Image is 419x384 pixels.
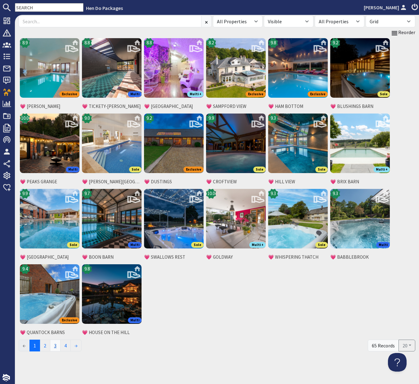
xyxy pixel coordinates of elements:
[144,114,204,173] img: 💗 DUSTINGS's icon
[60,340,71,351] a: 4
[271,39,276,47] span: 9.8
[308,91,328,97] span: Exclusive
[82,189,142,248] img: 💗 BOON BARN's icon
[268,254,328,261] span: 💗 WHISPERING THATCH
[84,39,90,47] span: 8.8
[330,178,390,185] span: 💗 BRIX BARN
[187,91,204,97] span: Multi +
[40,340,50,351] a: 2
[205,37,267,112] a: 💗 SAMPFORD VIEW's icon8.2Exclusive💗 SAMPFORD VIEW
[20,114,79,173] img: 💗 PEAKS GRANGE's icon
[20,264,79,324] img: 💗 QUANTOCK BARNS's icon
[209,115,214,122] span: 9.9
[15,3,83,12] input: SEARCH
[128,242,142,248] span: Multi
[376,242,390,248] span: Multi
[20,178,79,185] span: 💗 PEAKS GRANGE
[368,340,399,351] div: 65 Records
[315,167,328,172] span: Sole
[59,91,79,97] span: Exclusive
[330,38,390,98] img: 💗 BLUSHINGS BARN's icon
[82,329,142,336] span: 💗 HOUSE ON THE HILL
[86,5,123,11] a: Hen Do Packages
[191,242,204,248] span: Sole
[81,188,143,263] a: 💗 BOON BARN's icon9.7Multi💗 BOON BARN
[146,39,152,47] span: 8.8
[377,91,390,97] span: Sole
[82,178,142,185] span: 💗 [PERSON_NAME][GEOGRAPHIC_DATA]
[19,16,201,27] input: Search...
[183,167,204,172] span: Exclusive
[268,38,328,98] img: 💗 HAM BOTTOM's icon
[249,242,266,248] span: Multi +
[70,340,82,351] a: →
[19,188,81,263] a: 💗 RIDGEVIEW's icon9.9Sole💗 [GEOGRAPHIC_DATA]
[330,103,390,110] span: 💗 BLUSHINGS BARN
[330,254,390,261] span: 💗 BABBLEBROOK
[205,188,267,263] a: 💗 GOLDWAY's icon10.0Multi +💗 GOLDWAY
[20,254,79,261] span: 💗 [GEOGRAPHIC_DATA]
[19,37,81,112] a: 💗 THORNCOMBE's icon8.9Exclusive💗 [PERSON_NAME]
[81,263,143,338] a: 💗 HOUSE ON THE HILL's icon9.8Multi💗 HOUSE ON THE HILL
[246,91,266,97] span: Exclusive
[20,329,79,336] span: 💗 QUANTOCK BARNS
[22,266,28,273] span: 9.4
[82,254,142,261] span: 💗 BOON BARN
[67,242,79,248] span: Sole
[268,114,328,173] img: 💗 HILL VIEW's icon
[82,114,142,173] img: 💗 BERRY HOUSE's icon
[144,178,204,185] span: 💗 DUSTINGS
[373,167,390,172] span: Multi +
[143,37,205,112] a: 💗 PALOOZA TOWNHOUSE's icon8.8Multi +💗 [GEOGRAPHIC_DATA]
[330,114,390,173] img: 💗 BRIX BARN's icon
[206,254,266,261] span: 💗 GOLDWAY
[206,103,266,110] span: 💗 SAMPFORD VIEW
[22,190,28,197] span: 9.9
[267,112,329,188] a: 💗 HILL VIEW's icon9.3Sole💗 HILL VIEW
[146,115,152,122] span: 9.2
[84,266,90,273] span: 9.8
[19,112,81,188] a: 💗 PEAKS GRANGE's icon10.0Multi💗 PEAKS GRANGE
[268,189,328,248] img: 💗 WHISPERING THATCH's icon
[82,38,142,98] img: 💗 TICKETY-BOO's icon
[128,91,142,97] span: Multi
[333,39,338,47] span: 9.2
[29,340,40,351] span: 1
[81,112,143,188] a: 💗 BERRY HOUSE's icon9.0Sole💗 [PERSON_NAME][GEOGRAPHIC_DATA]
[143,112,205,188] a: 💗 DUSTINGS's icon9.2Exclusive💗 DUSTINGS
[399,340,415,351] button: 20
[84,190,90,197] span: 9.7
[267,188,329,263] a: 💗 WHISPERING THATCH's icon9.3Sole💗 WHISPERING THATCH
[84,115,90,122] span: 9.0
[59,317,79,323] span: Exclusive
[144,103,204,110] span: 💗 [GEOGRAPHIC_DATA]
[205,112,267,188] a: 💗 CROFTVIEW's icon9.9Sole💗 CROFTVIEW
[271,190,276,197] span: 9.3
[391,29,415,37] a: Reorder
[66,167,79,172] span: Multi
[206,178,266,185] span: 💗 CROFTVIEW
[329,188,391,263] a: 💗 BABBLEBROOK's icon9.3Multi💗 BABBLEBROOK
[206,189,266,248] img: 💗 GOLDWAY's icon
[20,38,79,98] img: 💗 THORNCOMBE's icon
[271,115,276,122] span: 9.3
[253,167,266,172] span: Sole
[143,188,205,263] a: 💗 SWALLOWS REST's iconSole💗 SWALLOWS REST
[22,39,28,47] span: 8.9
[329,112,391,188] a: 💗 BRIX BARN's iconMulti +💗 BRIX BARN
[364,4,408,11] a: [PERSON_NAME]
[19,263,81,338] a: 💗 QUANTOCK BARNS's icon9.4Exclusive💗 QUANTOCK BARNS
[329,37,391,112] a: 💗 BLUSHINGS BARN's icon9.2Sole💗 BLUSHINGS BARN
[268,178,328,185] span: 💗 HILL VIEW
[206,114,266,173] img: 💗 CROFTVIEW's icon
[330,189,390,248] img: 💗 BABBLEBROOK's icon
[388,353,407,372] iframe: Toggle Customer Support
[315,242,328,248] span: Sole
[2,374,10,382] img: staytech_i_w-64f4e8e9ee0a9c174fd5317b4b171b261742d2d393467e5bdba4413f4f884c10.svg
[82,264,142,324] img: 💗 HOUSE ON THE HILL's icon
[144,254,204,261] span: 💗 SWALLOWS REST
[144,189,204,248] img: 💗 SWALLOWS REST's icon
[144,38,204,98] img: 💗 PALOOZA TOWNHOUSE's icon
[50,340,61,351] a: 3
[82,103,142,110] span: 💗 TICKETY-[PERSON_NAME]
